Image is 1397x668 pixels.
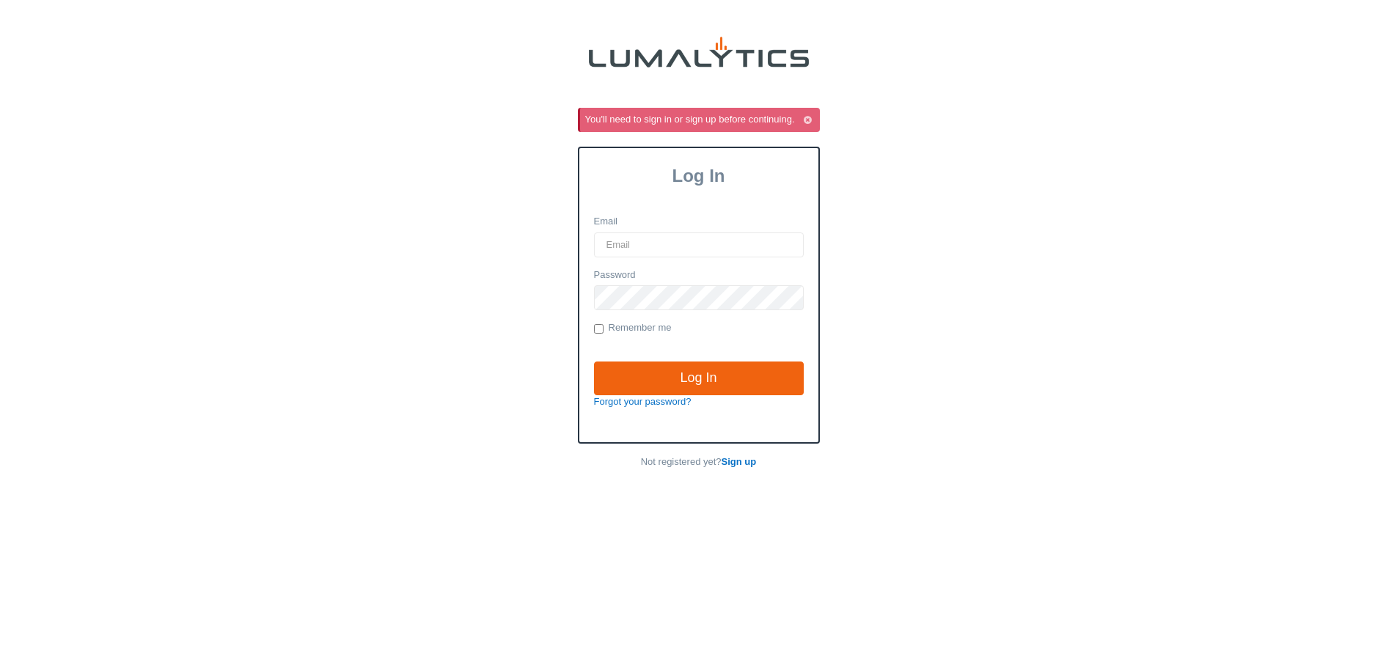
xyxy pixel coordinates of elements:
img: lumalytics-black-e9b537c871f77d9ce8d3a6940f85695cd68c596e3f819dc492052d1098752254.png [589,37,809,67]
label: Password [594,268,636,282]
input: Remember me [594,324,604,334]
label: Email [594,215,618,229]
p: Not registered yet? [578,455,820,469]
input: Email [594,232,804,257]
h3: Log In [579,166,818,186]
a: Sign up [722,456,757,467]
input: Log In [594,361,804,395]
a: Forgot your password? [594,396,692,407]
label: Remember me [594,321,672,336]
div: You'll need to sign in or sign up before continuing. [585,113,817,127]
